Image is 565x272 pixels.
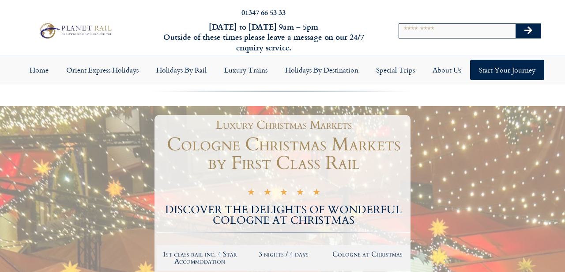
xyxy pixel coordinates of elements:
[162,251,237,265] h2: 1st class rail inc. 4 Star Accommodation
[313,188,320,199] i: ★
[153,22,374,53] h6: [DATE] to [DATE] 9am – 5pm Outside of these times please leave a message on our 24/7 enquiry serv...
[367,60,424,80] a: Special Trips
[21,60,57,80] a: Home
[57,60,147,80] a: Orient Express Holidays
[247,187,320,199] div: 5/5
[241,7,286,17] a: 01347 66 53 33
[37,21,113,40] img: Planet Rail Train Holidays Logo
[330,251,405,258] h2: Cologne at Christmas
[157,205,411,226] h2: DISCOVER THE DELIGHTS OF WONDERFUL COLOGNE AT CHRISTMAS
[215,60,276,80] a: Luxury Trains
[424,60,470,80] a: About Us
[246,251,321,258] h2: 3 nights / 4 days
[276,60,367,80] a: Holidays by Destination
[470,60,544,80] a: Start your Journey
[247,188,255,199] i: ★
[161,119,406,131] h1: Luxury Christmas Markets
[264,188,271,199] i: ★
[157,135,411,172] h1: Cologne Christmas Markets by First Class Rail
[516,24,541,38] button: Search
[296,188,304,199] i: ★
[280,188,288,199] i: ★
[4,60,561,80] nav: Menu
[147,60,215,80] a: Holidays by Rail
